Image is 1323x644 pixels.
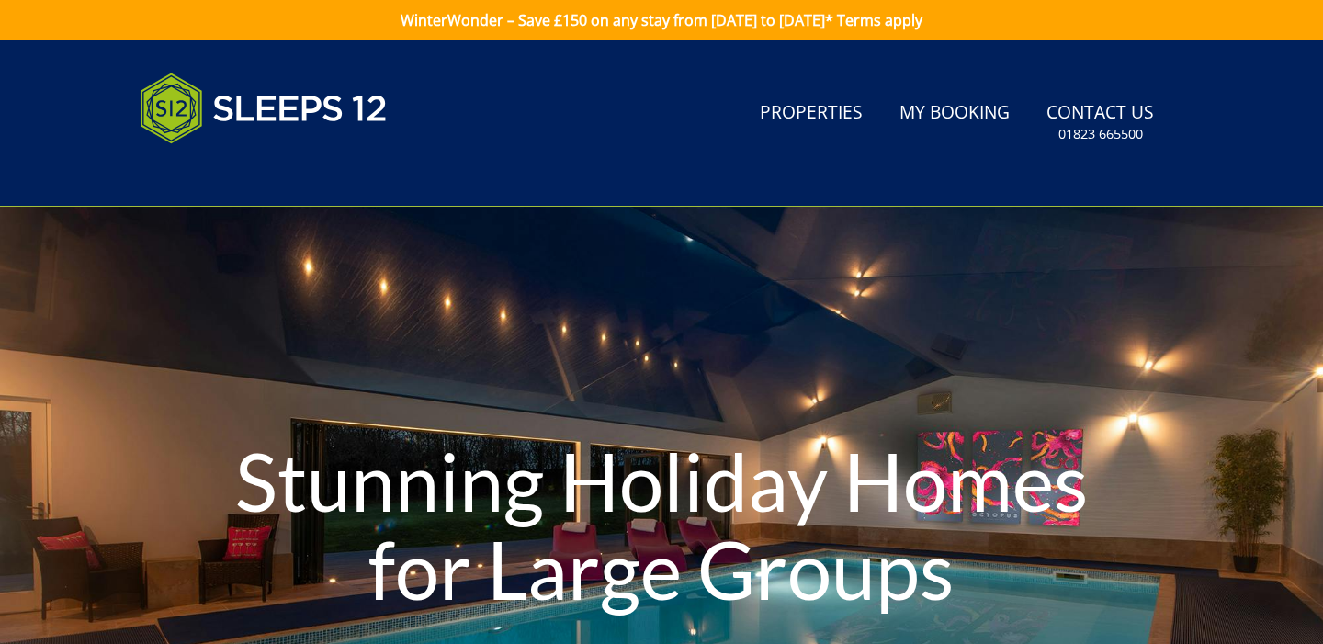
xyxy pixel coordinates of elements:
img: Sleeps 12 [140,62,388,154]
a: My Booking [892,93,1017,134]
a: Properties [752,93,870,134]
small: 01823 665500 [1058,125,1143,143]
iframe: Customer reviews powered by Trustpilot [130,165,323,181]
a: Contact Us01823 665500 [1039,93,1161,153]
